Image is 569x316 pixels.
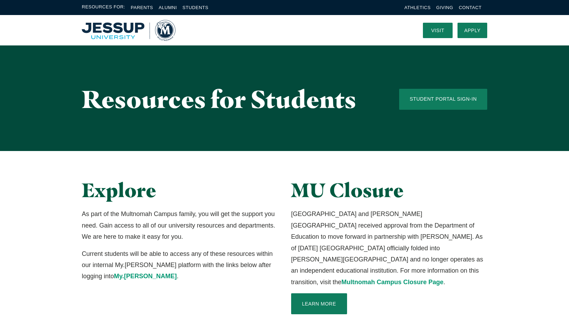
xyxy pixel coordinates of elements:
[82,208,278,242] p: As part of the Multnomah Campus family, you will get the support you need. Gain access to all of ...
[82,86,371,113] h1: Resources for Students
[399,89,487,110] a: Student Portal Sign-In
[114,273,177,280] a: My.[PERSON_NAME]
[458,23,487,38] a: Apply
[82,179,278,201] h2: Explore
[82,20,175,41] a: Home
[291,293,347,314] a: Learn More
[459,5,482,10] a: Contact
[404,5,431,10] a: Athletics
[82,20,175,41] img: Multnomah University Logo
[291,208,487,288] p: [GEOGRAPHIC_DATA] and [PERSON_NAME][GEOGRAPHIC_DATA] received approval from the Department of Edu...
[423,23,453,38] a: Visit
[291,179,487,201] h2: MU Closure
[131,5,153,10] a: Parents
[82,3,125,12] span: Resources For:
[182,5,208,10] a: Students
[341,279,444,286] a: Multnomah Campus Closure Page
[82,248,278,282] p: Current students will be able to access any of these resources within our internal My.[PERSON_NAM...
[159,5,177,10] a: Alumni
[436,5,453,10] a: Giving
